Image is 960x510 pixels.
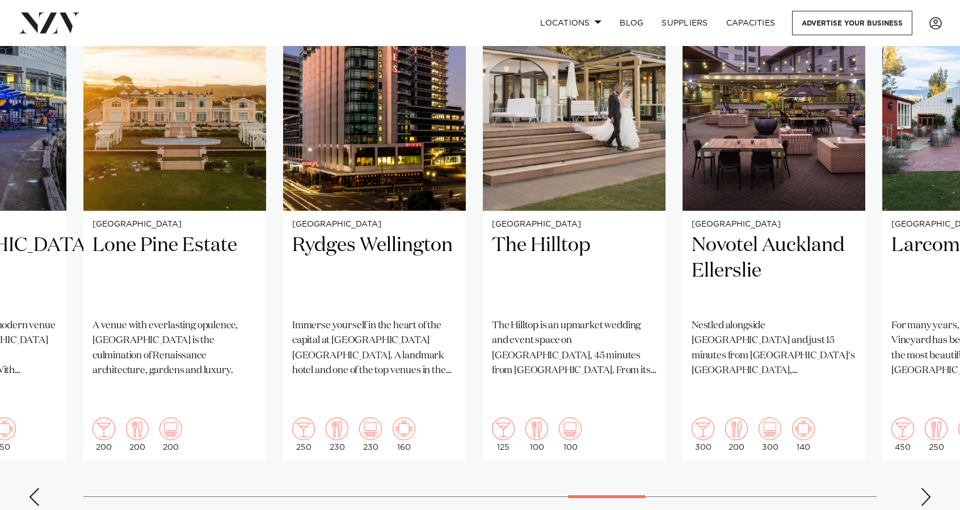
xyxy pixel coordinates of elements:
[159,417,182,440] img: theatre.png
[492,220,656,229] small: [GEOGRAPHIC_DATA]
[326,417,348,440] img: dining.png
[292,233,457,310] h2: Rydges Wellington
[692,319,856,378] p: Nestled alongside [GEOGRAPHIC_DATA] and just 15 minutes from [GEOGRAPHIC_DATA]'s [GEOGRAPHIC_DATA...
[725,417,748,452] div: 200
[359,417,382,452] div: 230
[126,417,149,452] div: 200
[792,11,912,35] a: Advertise your business
[492,319,656,378] p: The Hilltop is an upmarket wedding and event space on [GEOGRAPHIC_DATA], 45 minutes from [GEOGRAP...
[692,417,714,452] div: 300
[292,319,457,378] p: Immerse yourself in the heart of the capital at [GEOGRAPHIC_DATA] [GEOGRAPHIC_DATA]. A landmark h...
[559,417,582,440] img: theatre.png
[525,417,548,452] div: 100
[92,417,115,440] img: cocktail.png
[159,417,182,452] div: 200
[759,417,781,440] img: theatre.png
[692,220,856,229] small: [GEOGRAPHIC_DATA]
[393,417,415,440] img: meeting.png
[492,417,515,440] img: cocktail.png
[326,417,348,452] div: 230
[92,417,115,452] div: 200
[292,417,315,452] div: 250
[92,233,257,310] h2: Lone Pine Estate
[925,417,948,440] img: dining.png
[18,12,80,33] img: nzv-logo.png
[891,417,914,440] img: cocktail.png
[891,417,914,452] div: 450
[393,417,415,452] div: 160
[792,417,815,452] div: 140
[717,11,785,35] a: Capacities
[492,233,656,310] h2: The Hilltop
[531,11,610,35] a: Locations
[610,11,652,35] a: BLOG
[492,417,515,452] div: 125
[292,417,315,440] img: cocktail.png
[792,417,815,440] img: meeting.png
[692,417,714,440] img: cocktail.png
[759,417,781,452] div: 300
[292,220,457,229] small: [GEOGRAPHIC_DATA]
[692,233,856,310] h2: Novotel Auckland Ellerslie
[92,319,257,378] p: A venue with everlasting opulence, [GEOGRAPHIC_DATA] is the culmination of Renaissance architectu...
[126,417,149,440] img: dining.png
[92,220,257,229] small: [GEOGRAPHIC_DATA]
[725,417,748,440] img: dining.png
[652,11,717,35] a: SUPPLIERS
[359,417,382,440] img: theatre.png
[525,417,548,440] img: dining.png
[559,417,582,452] div: 100
[925,417,948,452] div: 250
